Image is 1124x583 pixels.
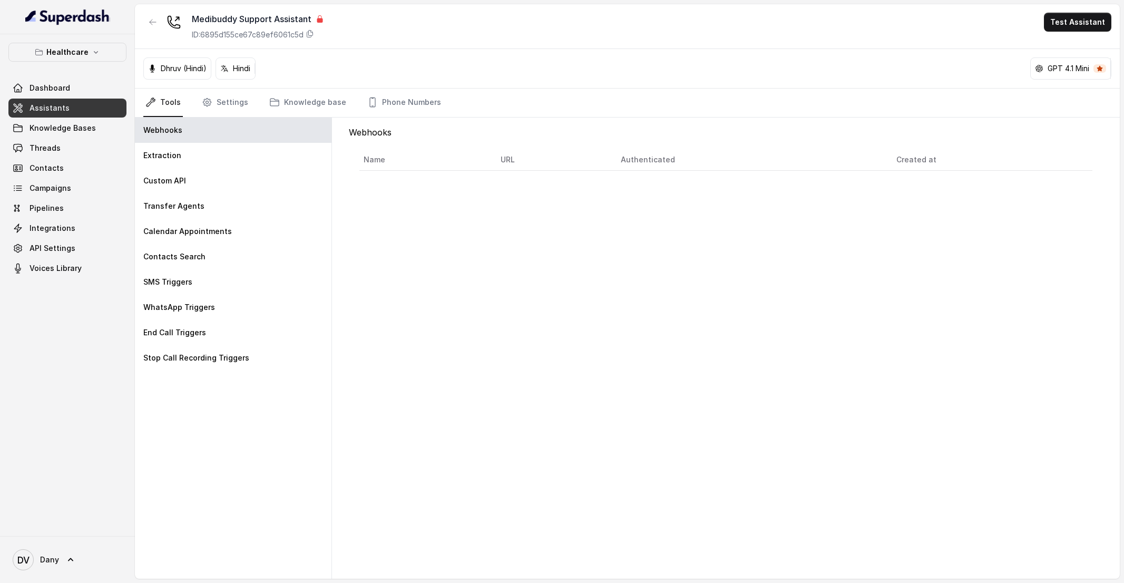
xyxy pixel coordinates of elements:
a: Knowledge Bases [8,119,126,138]
nav: Tabs [143,89,1111,117]
span: Threads [30,143,61,153]
p: Webhooks [349,126,392,139]
a: Settings [200,89,250,117]
span: Assistants [30,103,70,113]
th: URL [492,149,613,171]
p: GPT 4.1 Mini [1048,63,1089,74]
text: DV [17,555,30,566]
a: Contacts [8,159,126,178]
span: Contacts [30,163,64,173]
div: Medibuddy Support Assistant [192,13,324,25]
img: light.svg [25,8,110,25]
span: Dashboard [30,83,70,93]
span: Pipelines [30,203,64,213]
p: Contacts Search [143,251,206,262]
p: ID: 6895d155ce67c89ef6061c5d [192,30,304,40]
span: Voices Library [30,263,82,274]
p: Custom API [143,176,186,186]
th: Authenticated [612,149,888,171]
p: End Call Triggers [143,327,206,338]
a: Knowledge base [267,89,348,117]
a: Integrations [8,219,126,238]
a: Dany [8,545,126,575]
p: Healthcare [46,46,89,59]
p: SMS Triggers [143,277,192,287]
a: API Settings [8,239,126,258]
span: Campaigns [30,183,71,193]
button: Healthcare [8,43,126,62]
p: Hindi [233,63,250,74]
a: Pipelines [8,199,126,218]
span: Dany [40,555,59,565]
th: Name [359,149,492,171]
th: Created at [888,149,1092,171]
a: Dashboard [8,79,126,98]
p: Calendar Appointments [143,226,232,237]
button: Test Assistant [1044,13,1111,32]
a: Threads [8,139,126,158]
p: Extraction [143,150,181,161]
a: Assistants [8,99,126,118]
a: Campaigns [8,179,126,198]
span: API Settings [30,243,75,254]
svg: openai logo [1035,64,1043,73]
a: Voices Library [8,259,126,278]
p: Webhooks [143,125,182,135]
a: Tools [143,89,183,117]
p: Dhruv (Hindi) [161,63,207,74]
a: Phone Numbers [365,89,443,117]
p: WhatsApp Triggers [143,302,215,313]
span: Knowledge Bases [30,123,96,133]
p: Transfer Agents [143,201,204,211]
span: Integrations [30,223,75,234]
p: Stop Call Recording Triggers [143,353,249,363]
